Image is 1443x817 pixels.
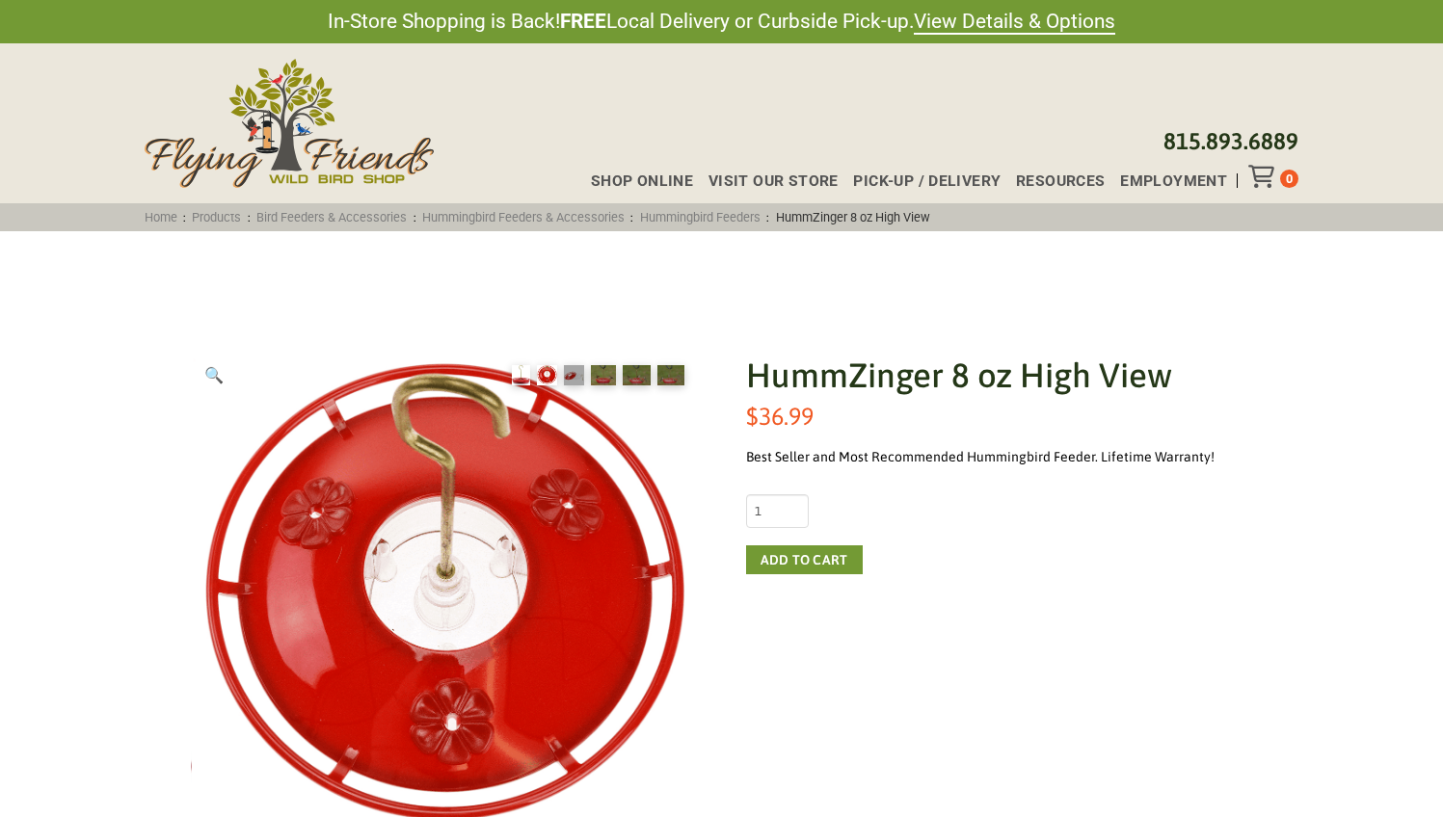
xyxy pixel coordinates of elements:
span: Pick-up / Delivery [853,173,1001,189]
a: Products [186,210,248,224]
a: View full-screen image gallery [191,352,237,398]
a: Home [138,210,183,224]
span: $ [746,402,759,430]
span: Resources [1016,173,1106,189]
bdi: 36.99 [746,402,814,430]
a: Employment [1105,173,1227,189]
span: Visit Our Store [708,173,839,189]
span: 0 [1286,171,1293,186]
h1: HummZinger 8 oz High View [746,352,1253,399]
a: View Details & Options [914,10,1115,35]
a: Visit Our Store [693,173,839,189]
a: Shop Online [575,173,693,189]
img: HummZinger 8 oz High View - Image 2 [537,365,557,385]
span: Employment [1120,173,1227,189]
a: Hummingbird Feeders [633,210,766,224]
div: Toggle Off Canvas Content [1248,165,1280,188]
img: HummZinger 8 oz High View - Image 4 [591,365,616,385]
span: : : : : : [138,210,936,224]
span: HummZinger 8 oz High View [769,210,936,224]
img: HummZinger 8 oz High View [512,365,530,385]
button: Add to cart [746,545,863,574]
a: Resources [1001,173,1105,189]
span: 🔍 [204,366,224,383]
a: Bird Feeders & Accessories [251,210,414,224]
input: Product quantity [746,494,809,527]
div: Best Seller and Most Recommended Hummingbird Feeder. Lifetime Warranty! [746,446,1253,467]
a: Pick-up / Delivery [838,173,1001,189]
img: HummZinger 8 oz High View - Image 3 [564,365,584,385]
img: Flying Friends Wild Bird Shop Logo [145,59,434,188]
a: Hummingbird Feeders & Accessories [416,210,631,224]
a: 815.893.6889 [1163,128,1298,154]
span: Shop Online [591,173,693,189]
img: HummZinger 8 oz High View - Image 5 [623,365,651,385]
img: HummZinger 8 oz High View - Image 6 [657,365,683,385]
strong: FREE [560,10,606,33]
span: In-Store Shopping is Back! Local Delivery or Curbside Pick-up. [328,8,1115,36]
